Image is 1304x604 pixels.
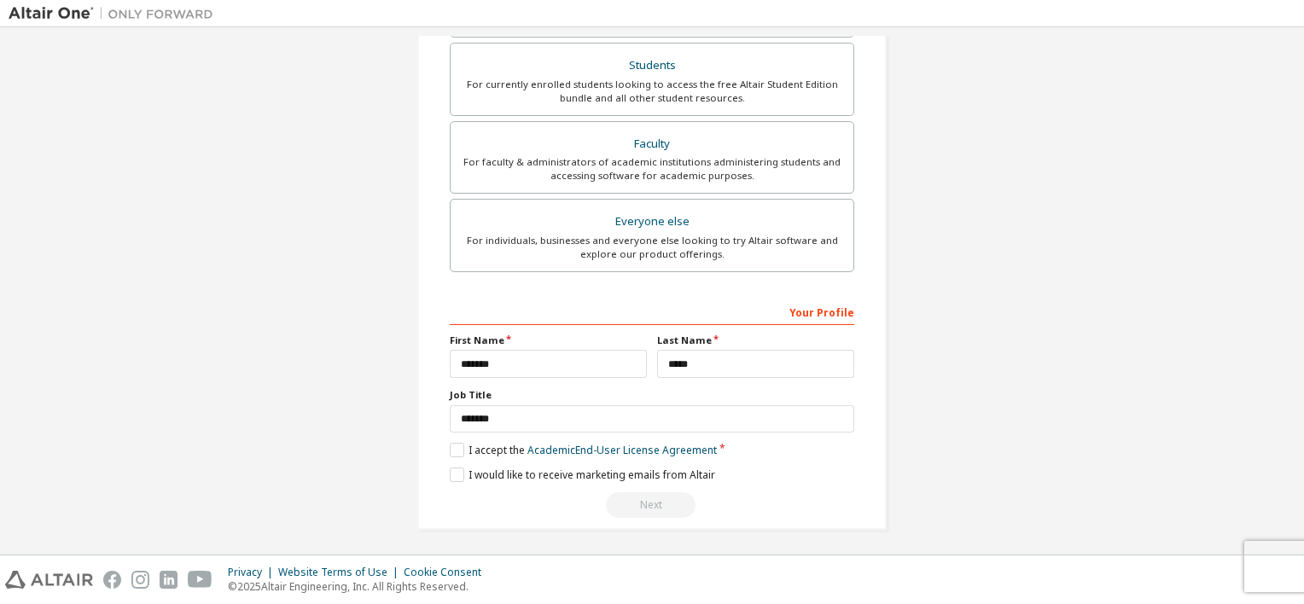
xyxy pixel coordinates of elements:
[450,334,647,347] label: First Name
[228,579,492,594] p: © 2025 Altair Engineering, Inc. All Rights Reserved.
[450,298,854,325] div: Your Profile
[461,155,843,183] div: For faculty & administrators of academic institutions administering students and accessing softwa...
[450,443,717,457] label: I accept the
[461,234,843,261] div: For individuals, businesses and everyone else looking to try Altair software and explore our prod...
[5,571,93,589] img: altair_logo.svg
[160,571,178,589] img: linkedin.svg
[461,210,843,234] div: Everyone else
[228,566,278,579] div: Privacy
[188,571,212,589] img: youtube.svg
[461,132,843,156] div: Faculty
[131,571,149,589] img: instagram.svg
[278,566,404,579] div: Website Terms of Use
[450,388,854,402] label: Job Title
[404,566,492,579] div: Cookie Consent
[450,492,854,518] div: Read and acccept EULA to continue
[657,334,854,347] label: Last Name
[461,78,843,105] div: For currently enrolled students looking to access the free Altair Student Edition bundle and all ...
[527,443,717,457] a: Academic End-User License Agreement
[103,571,121,589] img: facebook.svg
[450,468,715,482] label: I would like to receive marketing emails from Altair
[9,5,222,22] img: Altair One
[461,54,843,78] div: Students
